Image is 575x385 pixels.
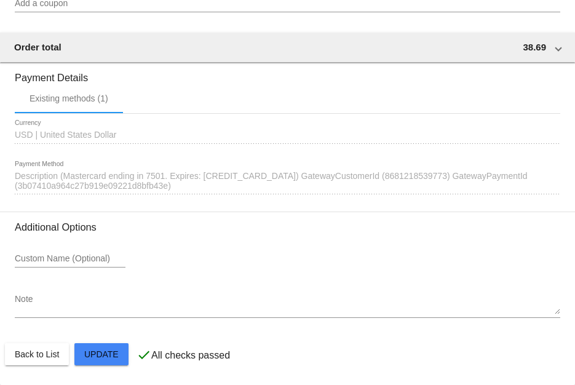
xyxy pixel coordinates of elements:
[74,343,129,365] button: Update
[5,343,69,365] button: Back to List
[15,63,560,84] h3: Payment Details
[15,171,528,191] span: Description (Mastercard ending in 7501. Expires: [CREDIT_CARD_DATA]) GatewayCustomerId (868121853...
[15,130,116,140] span: USD | United States Dollar
[15,254,125,264] input: Custom Name (Optional)
[30,93,108,103] div: Existing methods (1)
[523,42,546,52] span: 38.69
[15,349,59,359] span: Back to List
[151,350,230,361] p: All checks passed
[15,221,560,233] h3: Additional Options
[14,42,61,52] span: Order total
[137,347,151,362] mat-icon: check
[84,349,119,359] span: Update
